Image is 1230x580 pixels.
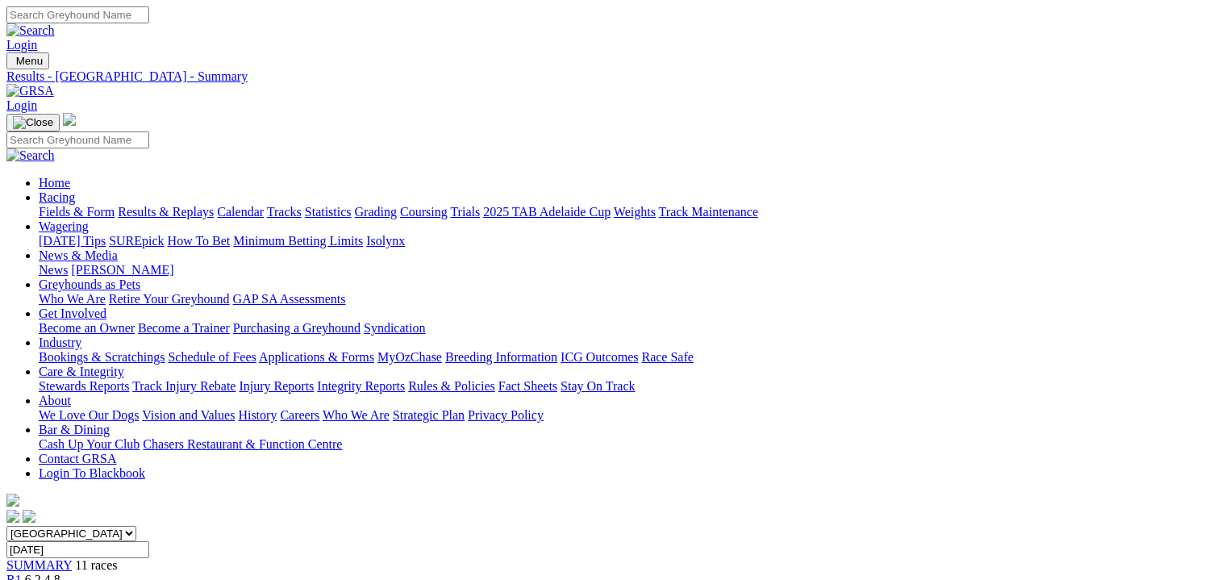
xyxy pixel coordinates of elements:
a: Trials [450,205,480,219]
a: MyOzChase [377,350,442,364]
a: Statistics [305,205,352,219]
a: Racing [39,190,75,204]
a: About [39,394,71,407]
a: Isolynx [366,234,405,248]
a: Purchasing a Greyhound [233,321,361,335]
a: Contact GRSA [39,452,116,465]
a: Grading [355,205,397,219]
a: Fields & Form [39,205,115,219]
button: Toggle navigation [6,52,49,69]
a: Tracks [267,205,302,219]
a: Track Injury Rebate [132,379,236,393]
a: SUMMARY [6,558,72,572]
a: Weights [614,205,656,219]
a: Minimum Betting Limits [233,234,363,248]
div: About [39,408,1224,423]
a: Retire Your Greyhound [109,292,230,306]
a: Schedule of Fees [168,350,256,364]
a: [DATE] Tips [39,234,106,248]
a: 2025 TAB Adelaide Cup [483,205,611,219]
img: Search [6,23,55,38]
img: logo-grsa-white.png [63,113,76,126]
a: Stewards Reports [39,379,129,393]
img: facebook.svg [6,510,19,523]
a: We Love Our Dogs [39,408,139,422]
input: Search [6,131,149,148]
a: Coursing [400,205,448,219]
div: Greyhounds as Pets [39,292,1224,307]
a: Applications & Forms [259,350,374,364]
img: Close [13,116,53,129]
a: Results & Replays [118,205,214,219]
span: 11 races [75,558,117,572]
div: Industry [39,350,1224,365]
a: Injury Reports [239,379,314,393]
a: Bookings & Scratchings [39,350,165,364]
div: Care & Integrity [39,379,1224,394]
a: Integrity Reports [317,379,405,393]
a: Care & Integrity [39,365,124,378]
div: Racing [39,205,1224,219]
input: Search [6,6,149,23]
a: Who We Are [39,292,106,306]
a: Chasers Restaurant & Function Centre [143,437,342,451]
span: Menu [16,55,43,67]
div: Bar & Dining [39,437,1224,452]
a: Syndication [364,321,425,335]
a: Privacy Policy [468,408,544,422]
a: Strategic Plan [393,408,465,422]
a: Become an Owner [39,321,135,335]
a: News & Media [39,248,118,262]
a: [PERSON_NAME] [71,263,173,277]
img: logo-grsa-white.png [6,494,19,507]
div: News & Media [39,263,1224,277]
a: Race Safe [641,350,693,364]
a: Who We Are [323,408,390,422]
img: twitter.svg [23,510,35,523]
a: Cash Up Your Club [39,437,140,451]
a: Login [6,98,37,112]
a: Vision and Values [142,408,235,422]
img: GRSA [6,84,54,98]
input: Select date [6,541,149,558]
a: Get Involved [39,307,106,320]
a: Greyhounds as Pets [39,277,140,291]
a: SUREpick [109,234,164,248]
a: History [238,408,277,422]
a: Home [39,176,70,190]
a: Stay On Track [561,379,635,393]
a: Become a Trainer [138,321,230,335]
a: News [39,263,68,277]
div: Wagering [39,234,1224,248]
a: Breeding Information [445,350,557,364]
a: Bar & Dining [39,423,110,436]
a: Industry [39,336,81,349]
a: Calendar [217,205,264,219]
a: Rules & Policies [408,379,495,393]
a: Login To Blackbook [39,466,145,480]
div: Get Involved [39,321,1224,336]
a: How To Bet [168,234,231,248]
a: Track Maintenance [659,205,758,219]
a: Careers [280,408,319,422]
a: ICG Outcomes [561,350,638,364]
a: Login [6,38,37,52]
a: Wagering [39,219,89,233]
a: GAP SA Assessments [233,292,346,306]
a: Results - [GEOGRAPHIC_DATA] - Summary [6,69,1224,84]
img: Search [6,148,55,163]
button: Toggle navigation [6,114,60,131]
a: Fact Sheets [498,379,557,393]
